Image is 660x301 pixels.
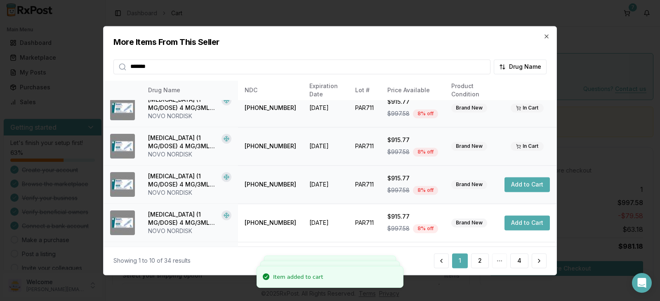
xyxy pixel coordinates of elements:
[110,172,135,197] img: Ozempic (1 MG/DOSE) 4 MG/3ML SOPN
[387,98,438,106] div: $915.77
[238,127,303,166] td: [PHONE_NUMBER]
[349,166,381,204] td: PAR711
[303,89,349,127] td: [DATE]
[511,142,544,151] div: In Cart
[349,127,381,166] td: PAR711
[504,177,550,192] button: Add to Cart
[110,96,135,120] img: Ozempic (1 MG/DOSE) 4 MG/3ML SOPN
[413,186,438,195] div: 8 % off
[238,166,303,204] td: [PHONE_NUMBER]
[113,36,547,48] h2: More Items From This Seller
[110,134,135,159] img: Ozempic (1 MG/DOSE) 4 MG/3ML SOPN
[504,215,550,230] button: Add to Cart
[349,81,381,100] th: Lot #
[413,147,438,156] div: 8 % off
[303,204,349,242] td: [DATE]
[387,186,410,194] span: $997.58
[148,210,218,227] div: [MEDICAL_DATA] (1 MG/DOSE) 4 MG/3ML SOPN
[148,112,231,120] div: NOVO NORDISK
[148,172,218,189] div: [MEDICAL_DATA] (1 MG/DOSE) 4 MG/3ML SOPN
[451,103,487,112] div: Brand New
[303,242,349,280] td: [DATE]
[387,136,438,144] div: $915.77
[471,253,489,268] button: 2
[452,253,468,268] button: 1
[113,257,191,265] div: Showing 1 to 10 of 34 results
[451,180,487,189] div: Brand New
[238,89,303,127] td: [PHONE_NUMBER]
[303,127,349,166] td: [DATE]
[349,89,381,127] td: PAR711
[387,174,438,182] div: $915.77
[387,110,410,118] span: $997.58
[148,134,218,150] div: [MEDICAL_DATA] (1 MG/DOSE) 4 MG/3ML SOPN
[148,227,231,235] div: NOVO NORDISK
[387,224,410,233] span: $997.58
[148,189,231,197] div: NOVO NORDISK
[303,81,349,100] th: Expiration Date
[141,81,238,100] th: Drug Name
[349,204,381,242] td: PAR711
[413,224,438,233] div: 8 % off
[387,148,410,156] span: $997.58
[110,210,135,235] img: Ozempic (1 MG/DOSE) 4 MG/3ML SOPN
[349,242,381,280] td: PAR711
[238,204,303,242] td: [PHONE_NUMBER]
[148,150,231,159] div: NOVO NORDISK
[451,142,487,151] div: Brand New
[509,63,541,71] span: Drug Name
[238,242,303,280] td: [PHONE_NUMBER]
[413,109,438,118] div: 8 % off
[451,218,487,227] div: Brand New
[445,81,498,100] th: Product Condition
[381,81,445,100] th: Price Available
[148,96,218,112] div: [MEDICAL_DATA] (1 MG/DOSE) 4 MG/3ML SOPN
[238,81,303,100] th: NDC
[510,253,528,268] button: 4
[511,103,544,112] div: In Cart
[494,59,547,74] button: Drug Name
[387,212,438,221] div: $915.77
[303,166,349,204] td: [DATE]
